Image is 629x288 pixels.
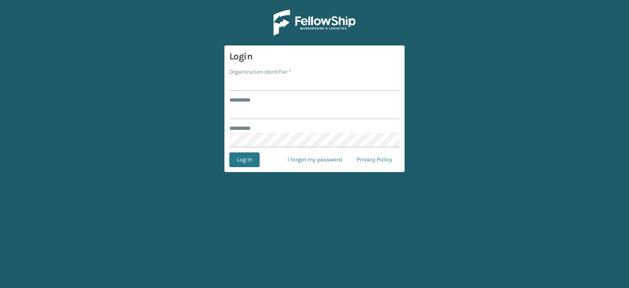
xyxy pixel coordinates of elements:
[274,10,355,36] img: Logo
[229,68,291,76] label: Organization Identifier
[349,152,400,167] a: Privacy Policy
[280,152,349,167] a: I forgot my password
[229,50,400,63] h3: Login
[229,152,260,167] button: Log In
